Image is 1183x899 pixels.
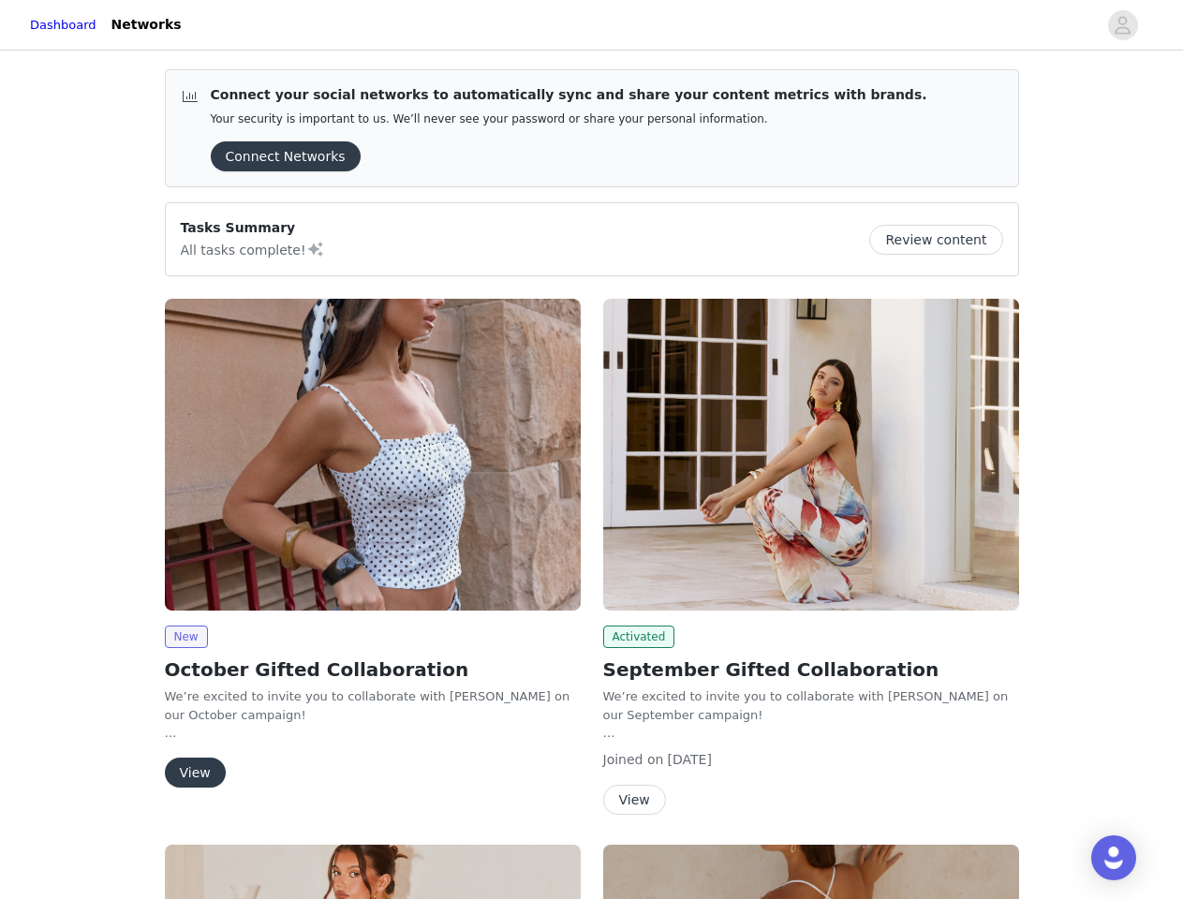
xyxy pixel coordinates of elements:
[165,687,581,724] p: We’re excited to invite you to collaborate with [PERSON_NAME] on our October campaign!
[165,626,208,648] span: New
[181,238,325,260] p: All tasks complete!
[165,299,581,611] img: Peppermayo UK
[165,656,581,684] h2: October Gifted Collaboration
[603,785,666,815] button: View
[1091,835,1136,880] div: Open Intercom Messenger
[603,626,675,648] span: Activated
[165,766,226,780] a: View
[603,793,666,807] a: View
[603,752,664,767] span: Joined on
[603,687,1019,724] p: We’re excited to invite you to collaborate with [PERSON_NAME] on our September campaign!
[100,4,193,46] a: Networks
[869,225,1002,255] button: Review content
[211,141,361,171] button: Connect Networks
[668,752,712,767] span: [DATE]
[1114,10,1131,40] div: avatar
[211,112,927,126] p: Your security is important to us. We’ll never see your password or share your personal information.
[603,656,1019,684] h2: September Gifted Collaboration
[181,218,325,238] p: Tasks Summary
[30,16,96,35] a: Dashboard
[211,85,927,105] p: Connect your social networks to automatically sync and share your content metrics with brands.
[603,299,1019,611] img: Peppermayo UK
[165,758,226,788] button: View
